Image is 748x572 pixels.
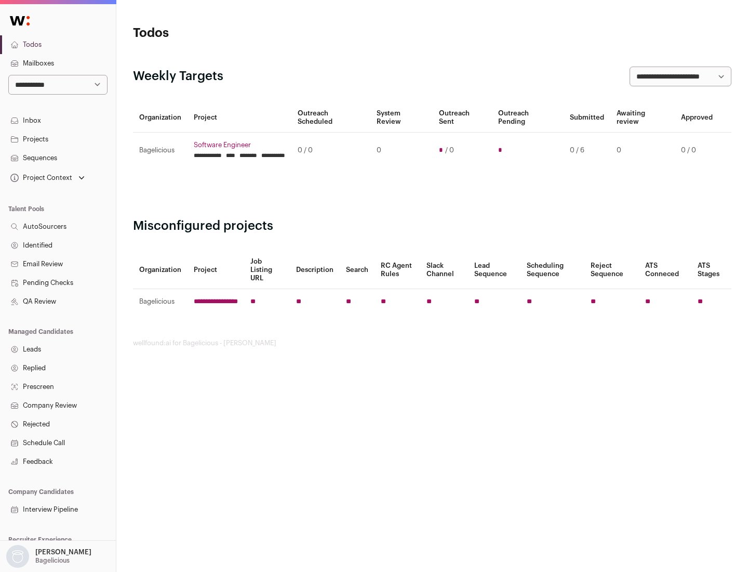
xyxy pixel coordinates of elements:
h1: Todos [133,25,332,42]
h2: Weekly Targets [133,68,223,85]
th: Job Listing URL [244,251,290,289]
td: 0 / 0 [675,133,719,168]
td: 0 [610,133,675,168]
img: Wellfound [4,10,35,31]
button: Open dropdown [4,545,94,568]
footer: wellfound:ai for Bagelicious - [PERSON_NAME] [133,339,731,347]
a: Software Engineer [194,141,285,149]
th: ATS Conneced [639,251,691,289]
th: Lead Sequence [468,251,520,289]
th: ATS Stages [691,251,731,289]
th: Organization [133,103,188,133]
td: 0 / 6 [564,133,610,168]
th: Outreach Sent [433,103,492,133]
td: Bagelicious [133,133,188,168]
td: Bagelicious [133,289,188,315]
span: / 0 [445,146,454,154]
th: Project [188,103,291,133]
div: Project Context [8,174,72,182]
th: Slack Channel [420,251,468,289]
th: Project [188,251,244,289]
p: [PERSON_NAME] [35,548,91,556]
th: Outreach Scheduled [291,103,370,133]
th: Scheduling Sequence [520,251,584,289]
img: nopic.png [6,545,29,568]
button: Open dropdown [8,171,87,185]
th: Search [340,251,375,289]
th: Approved [675,103,719,133]
th: System Review [370,103,432,133]
th: Submitted [564,103,610,133]
td: 0 [370,133,432,168]
th: Outreach Pending [492,103,563,133]
th: RC Agent Rules [375,251,420,289]
th: Awaiting review [610,103,675,133]
th: Description [290,251,340,289]
h2: Misconfigured projects [133,218,731,235]
p: Bagelicious [35,556,70,565]
th: Organization [133,251,188,289]
th: Reject Sequence [584,251,639,289]
td: 0 / 0 [291,133,370,168]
